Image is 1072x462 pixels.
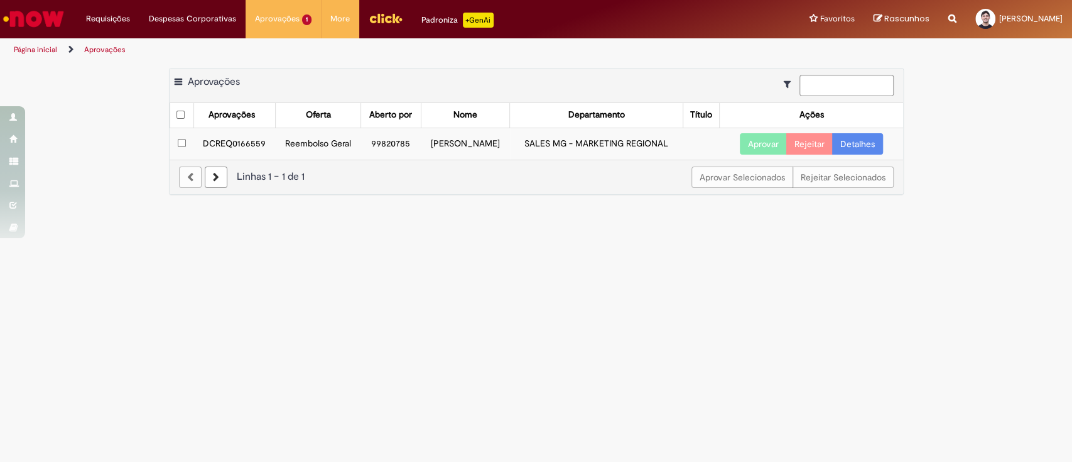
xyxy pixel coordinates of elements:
[188,75,240,88] span: Aprovações
[884,13,929,25] span: Rascunhos
[369,109,412,121] div: Aberto por
[179,170,894,184] div: Linhas 1 − 1 de 1
[193,103,275,128] th: Aprovações
[874,13,929,25] a: Rascunhos
[421,128,510,160] td: [PERSON_NAME]
[690,109,712,121] div: Título
[208,109,255,121] div: Aprovações
[510,128,683,160] td: SALES MG - MARKETING REGIONAL
[302,14,311,25] span: 1
[568,109,624,121] div: Departamento
[799,109,823,121] div: Ações
[330,13,350,25] span: More
[784,80,797,89] i: Mostrar filtros para: Suas Solicitações
[369,9,403,28] img: click_logo_yellow_360x200.png
[740,133,787,155] button: Aprovar
[453,109,477,121] div: Nome
[421,13,494,28] div: Padroniza
[1,6,66,31] img: ServiceNow
[361,128,421,160] td: 99820785
[193,128,275,160] td: DCREQ0166559
[820,13,855,25] span: Favoritos
[832,133,883,155] a: Detalhes
[86,13,130,25] span: Requisições
[255,13,300,25] span: Aprovações
[463,13,494,28] p: +GenAi
[14,45,57,55] a: Página inicial
[306,109,331,121] div: Oferta
[9,38,705,62] ul: Trilhas de página
[276,128,361,160] td: Reembolso Geral
[149,13,236,25] span: Despesas Corporativas
[999,13,1063,24] span: [PERSON_NAME]
[84,45,126,55] a: Aprovações
[786,133,833,155] button: Rejeitar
